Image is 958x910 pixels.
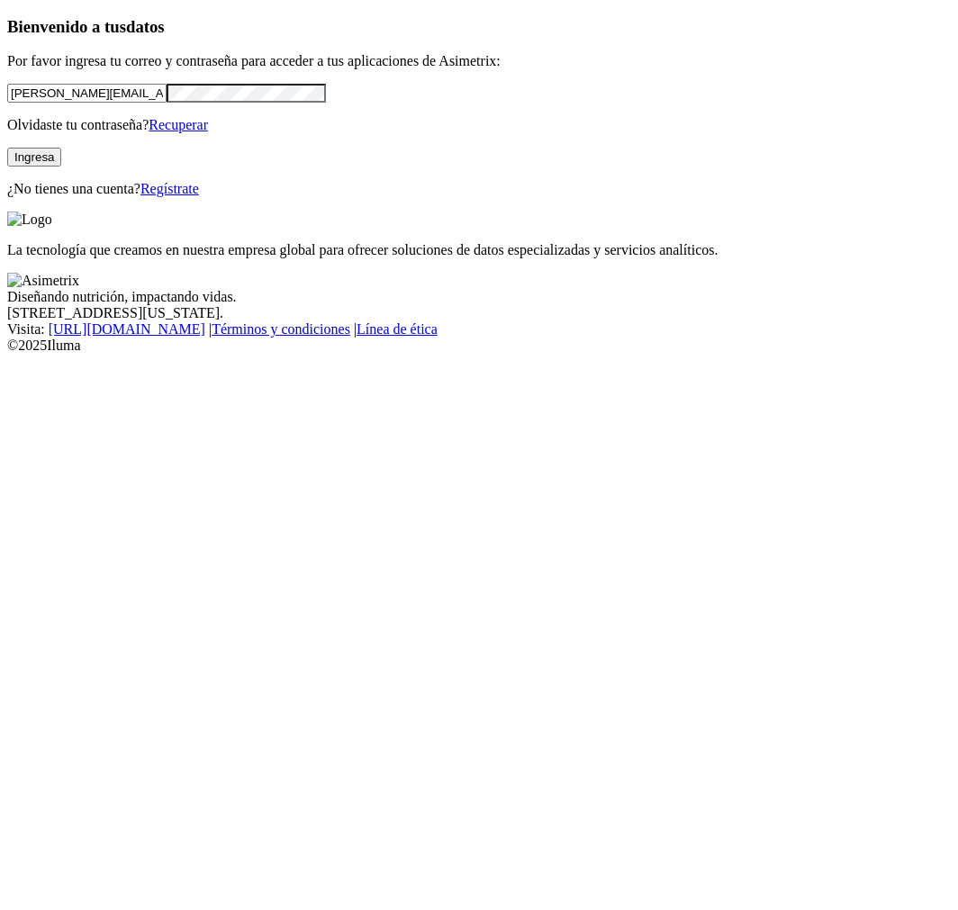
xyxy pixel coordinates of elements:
[7,17,951,37] h3: Bienvenido a tus
[7,117,951,133] p: Olvidaste tu contraseña?
[7,53,951,69] p: Por favor ingresa tu correo y contraseña para acceder a tus aplicaciones de Asimetrix:
[7,338,951,354] div: © 2025 Iluma
[7,273,79,289] img: Asimetrix
[212,321,350,337] a: Términos y condiciones
[7,212,52,228] img: Logo
[7,289,951,305] div: Diseñando nutrición, impactando vidas.
[49,321,205,337] a: [URL][DOMAIN_NAME]
[7,148,61,167] button: Ingresa
[7,305,951,321] div: [STREET_ADDRESS][US_STATE].
[7,242,951,258] p: La tecnología que creamos en nuestra empresa global para ofrecer soluciones de datos especializad...
[7,181,951,197] p: ¿No tienes una cuenta?
[357,321,438,337] a: Línea de ética
[149,117,208,132] a: Recuperar
[7,84,167,103] input: Tu correo
[7,321,951,338] div: Visita : | |
[126,17,165,36] span: datos
[140,181,199,196] a: Regístrate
